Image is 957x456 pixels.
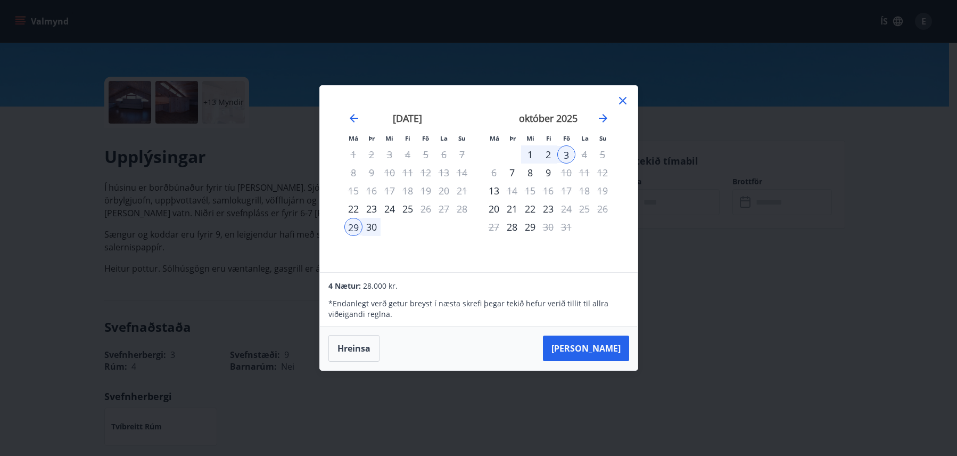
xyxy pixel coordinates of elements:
strong: október 2025 [519,112,577,125]
td: Not available. laugardagur, 6. september 2025 [435,145,453,164]
td: Not available. mánudagur, 8. september 2025 [344,164,362,182]
td: Not available. föstudagur, 17. október 2025 [557,182,575,200]
td: Not available. fimmtudagur, 4. september 2025 [399,145,417,164]
small: Mi [385,134,393,142]
small: Fi [546,134,551,142]
div: 2 [539,145,557,164]
strong: [DATE] [393,112,422,125]
small: La [581,134,589,142]
td: Selected. fimmtudagur, 2. október 2025 [539,145,557,164]
small: Mi [526,134,534,142]
div: 24 [381,200,399,218]
small: Má [490,134,499,142]
div: Move backward to switch to the previous month. [348,112,360,125]
td: Choose föstudagur, 26. september 2025 as your check-in date. It’s available. [417,200,435,218]
div: Aðeins innritun í boði [344,218,362,236]
td: Choose mánudagur, 22. september 2025 as your check-in date. It’s available. [344,200,362,218]
p: * Endanlegt verð getur breyst í næsta skrefi þegar tekið hefur verið tillit til allra viðeigandi ... [328,298,629,320]
td: Not available. mánudagur, 1. september 2025 [344,145,362,164]
td: Not available. laugardagur, 20. september 2025 [435,182,453,200]
span: 4 Nætur: [328,281,361,291]
td: Not available. laugardagur, 13. september 2025 [435,164,453,182]
div: 25 [399,200,417,218]
div: 23 [362,200,381,218]
div: Aðeins innritun í boði [503,218,521,236]
td: Not available. fimmtudagur, 11. september 2025 [399,164,417,182]
td: Not available. laugardagur, 4. október 2025 [575,145,593,164]
td: Not available. sunnudagur, 26. október 2025 [593,200,612,218]
small: Þr [509,134,516,142]
td: Not available. mánudagur, 15. september 2025 [344,182,362,200]
td: Selected. miðvikudagur, 1. október 2025 [521,145,539,164]
td: Not available. sunnudagur, 12. október 2025 [593,164,612,182]
td: Choose þriðjudagur, 28. október 2025 as your check-in date. It’s available. [503,218,521,236]
td: Choose mánudagur, 13. október 2025 as your check-in date. It’s available. [485,182,503,200]
td: Choose mánudagur, 20. október 2025 as your check-in date. It’s available. [485,200,503,218]
td: Not available. sunnudagur, 21. september 2025 [453,182,471,200]
td: Not available. sunnudagur, 19. október 2025 [593,182,612,200]
td: Choose miðvikudagur, 24. september 2025 as your check-in date. It’s available. [381,200,399,218]
div: Aðeins útritun í boði [539,218,557,236]
td: Not available. laugardagur, 11. október 2025 [575,164,593,182]
td: Choose miðvikudagur, 22. október 2025 as your check-in date. It’s available. [521,200,539,218]
td: Not available. laugardagur, 27. september 2025 [435,200,453,218]
td: Not available. föstudagur, 5. september 2025 [417,145,435,164]
span: 28.000 kr. [363,281,398,291]
td: Not available. sunnudagur, 14. september 2025 [453,164,471,182]
td: Not available. mánudagur, 6. október 2025 [485,164,503,182]
td: Not available. miðvikudagur, 17. september 2025 [381,182,399,200]
td: Not available. mánudagur, 27. október 2025 [485,218,503,236]
small: Su [599,134,607,142]
div: Calendar [333,99,625,259]
div: 23 [539,200,557,218]
td: Not available. laugardagur, 25. október 2025 [575,200,593,218]
small: Fö [422,134,429,142]
div: 29 [521,218,539,236]
td: Not available. sunnudagur, 28. september 2025 [453,200,471,218]
div: Aðeins útritun í boði [557,145,575,164]
div: Aðeins útritun í boði [557,200,575,218]
td: Not available. þriðjudagur, 9. september 2025 [362,164,381,182]
button: Hreinsa [328,335,379,362]
td: Not available. föstudagur, 12. september 2025 [417,164,435,182]
td: Not available. þriðjudagur, 2. september 2025 [362,145,381,164]
td: Selected as end date. föstudagur, 3. október 2025 [557,145,575,164]
small: Fi [405,134,410,142]
td: Not available. þriðjudagur, 16. september 2025 [362,182,381,200]
td: Not available. föstudagur, 31. október 2025 [557,218,575,236]
td: Choose þriðjudagur, 21. október 2025 as your check-in date. It’s available. [503,200,521,218]
td: Not available. sunnudagur, 7. september 2025 [453,145,471,164]
div: Aðeins innritun í boði [344,200,362,218]
td: Not available. miðvikudagur, 3. september 2025 [381,145,399,164]
div: Aðeins útritun í boði [503,182,521,200]
td: Not available. föstudagur, 19. september 2025 [417,182,435,200]
div: Aðeins innritun í boði [503,164,521,182]
td: Choose föstudagur, 10. október 2025 as your check-in date. It’s available. [557,164,575,182]
td: Choose þriðjudagur, 7. október 2025 as your check-in date. It’s available. [503,164,521,182]
small: Má [349,134,358,142]
small: Þr [368,134,375,142]
td: Choose þriðjudagur, 23. september 2025 as your check-in date. It’s available. [362,200,381,218]
div: Aðeins innritun í boði [485,200,503,218]
td: Not available. miðvikudagur, 15. október 2025 [521,182,539,200]
td: Selected. þriðjudagur, 30. september 2025 [362,218,381,236]
td: Not available. sunnudagur, 5. október 2025 [593,145,612,164]
div: Aðeins innritun í boði [485,182,503,200]
small: Fö [563,134,570,142]
small: Su [458,134,466,142]
td: Choose þriðjudagur, 14. október 2025 as your check-in date. It’s available. [503,182,521,200]
td: Choose miðvikudagur, 8. október 2025 as your check-in date. It’s available. [521,164,539,182]
button: [PERSON_NAME] [543,336,629,361]
td: Not available. miðvikudagur, 10. september 2025 [381,164,399,182]
div: Aðeins útritun í boði [557,164,575,182]
td: Choose miðvikudagur, 29. október 2025 as your check-in date. It’s available. [521,218,539,236]
td: Selected as start date. mánudagur, 29. september 2025 [344,218,362,236]
div: 21 [503,200,521,218]
div: 1 [521,145,539,164]
td: Choose fimmtudagur, 23. október 2025 as your check-in date. It’s available. [539,200,557,218]
div: 22 [521,200,539,218]
td: Not available. fimmtudagur, 18. september 2025 [399,182,417,200]
td: Not available. laugardagur, 18. október 2025 [575,182,593,200]
td: Choose fimmtudagur, 25. september 2025 as your check-in date. It’s available. [399,200,417,218]
td: Choose föstudagur, 24. október 2025 as your check-in date. It’s available. [557,200,575,218]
